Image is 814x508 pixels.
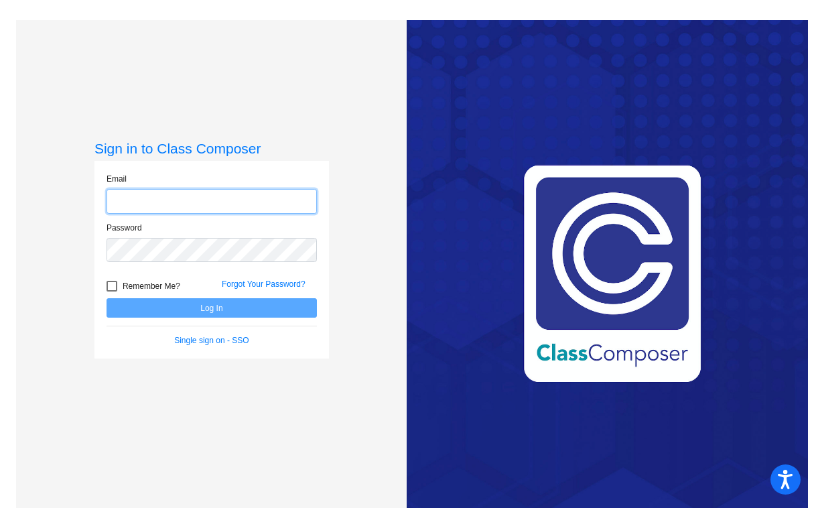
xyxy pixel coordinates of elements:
[222,279,306,289] a: Forgot Your Password?
[174,336,249,345] a: Single sign on - SSO
[107,298,317,318] button: Log In
[94,140,329,157] h3: Sign in to Class Composer
[123,278,180,294] span: Remember Me?
[107,222,142,234] label: Password
[107,173,127,185] label: Email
